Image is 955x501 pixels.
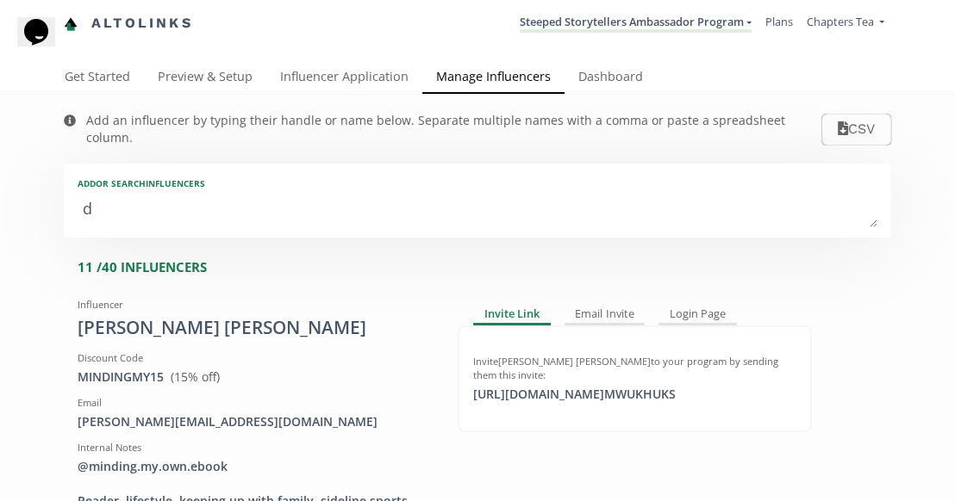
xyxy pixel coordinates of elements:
[422,61,565,96] a: Manage Influencers
[78,315,432,341] div: [PERSON_NAME] [PERSON_NAME]
[78,351,432,365] div: Discount Code
[78,298,432,312] div: Influencer
[565,305,646,325] div: Email Invite
[821,114,891,145] button: CSV
[78,193,877,227] textarea: d
[78,396,432,410] div: Email
[266,61,422,96] a: Influencer Application
[520,14,752,33] a: Steeped Storytellers Ambassador Program
[64,9,193,38] a: Altolinks
[807,14,874,29] span: Chapters Tea
[807,14,884,34] a: Chapters Tea
[463,386,686,403] div: [URL][DOMAIN_NAME] MWUKHUKS
[659,305,737,325] div: Login Page
[78,177,877,189] div: Add or search INFLUENCERS
[17,17,72,69] iframe: chat widget
[144,61,266,96] a: Preview & Setup
[473,305,551,325] div: Invite Link
[473,355,796,382] div: Invite [PERSON_NAME] [PERSON_NAME] to your program by sending them this invite:
[51,61,144,96] a: Get Started
[78,258,891,276] div: 11 / 40 INFLUENCERS
[78,441,432,455] div: Internal Notes
[171,368,220,385] span: ( 15 % off)
[86,112,821,146] div: Add an influencer by typing their handle or name below. Separate multiple names with a comma or p...
[765,14,793,29] a: Plans
[565,61,657,96] a: Dashboard
[78,413,432,430] div: [PERSON_NAME][EMAIL_ADDRESS][DOMAIN_NAME]
[78,368,164,385] a: MINDINGMY15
